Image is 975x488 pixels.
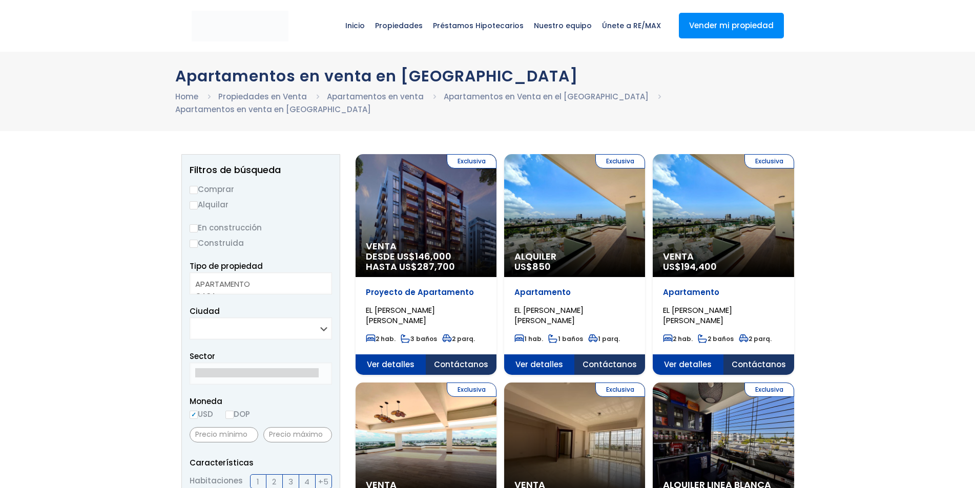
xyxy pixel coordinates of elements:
input: Comprar [190,186,198,194]
span: Moneda [190,395,332,408]
span: Exclusiva [595,383,645,397]
span: US$ [514,260,551,273]
span: Inicio [340,10,370,41]
p: Características [190,456,332,469]
a: Apartamentos en venta [327,91,424,102]
label: DOP [225,408,250,420]
span: 287,700 [417,260,455,273]
label: En construcción [190,221,332,234]
input: USD [190,411,198,419]
label: Alquilar [190,198,332,211]
h2: Filtros de búsqueda [190,165,332,175]
span: 2 baños [698,334,734,343]
label: Comprar [190,183,332,196]
span: +5 [318,475,328,488]
a: Exclusiva Venta DESDE US$146,000 HASTA US$287,700Proyecto de ApartamentoEL [PERSON_NAME] [PERSON_... [356,154,496,375]
span: Alquiler [514,251,635,262]
span: 146,000 [415,250,451,263]
span: HASTA US$ [366,262,486,272]
span: 3 baños [401,334,437,343]
p: Proyecto de Apartamento [366,287,486,298]
span: EL [PERSON_NAME] [PERSON_NAME] [366,305,435,326]
span: Sector [190,351,215,362]
span: 1 [257,475,259,488]
a: Vender mi propiedad [679,13,784,38]
span: Exclusiva [447,383,496,397]
span: 2 [272,475,276,488]
span: Ciudad [190,306,220,316]
span: 4 [304,475,309,488]
span: Únete a RE/MAX [597,10,666,41]
span: EL [PERSON_NAME] [PERSON_NAME] [663,305,732,326]
span: 1 baños [548,334,583,343]
span: 2 hab. [366,334,396,343]
label: Construida [190,237,332,249]
span: 2 parq. [739,334,772,343]
span: Venta [663,251,783,262]
input: Alquilar [190,201,198,209]
p: Apartamento [663,287,783,298]
span: DESDE US$ [366,251,486,272]
h1: Apartamentos en venta en [GEOGRAPHIC_DATA] [175,67,800,85]
a: Home [175,91,198,102]
span: Ver detalles [356,354,426,375]
span: 850 [532,260,551,273]
span: EL [PERSON_NAME] [PERSON_NAME] [514,305,584,326]
a: Exclusiva Venta US$194,400ApartamentoEL [PERSON_NAME] [PERSON_NAME]2 hab.2 baños2 parq. Ver detal... [653,154,794,375]
span: Propiedades [370,10,428,41]
img: remax-metropolitana-logo [192,11,288,41]
span: US$ [663,260,717,273]
span: Contáctanos [426,354,496,375]
input: En construcción [190,224,198,232]
span: Contáctanos [574,354,645,375]
span: 1 hab. [514,334,543,343]
span: Tipo de propiedad [190,261,263,271]
span: Exclusiva [447,154,496,168]
span: 2 hab. [663,334,693,343]
span: Ver detalles [504,354,575,375]
input: Precio máximo [263,427,332,442]
span: Exclusiva [595,154,645,168]
span: 194,400 [681,260,717,273]
a: Exclusiva Alquiler US$850ApartamentoEL [PERSON_NAME] [PERSON_NAME]1 hab.1 baños1 parq. Ver detall... [504,154,645,375]
option: CASA [195,290,319,302]
span: Ver detalles [653,354,723,375]
input: Precio mínimo [190,427,258,442]
option: APARTAMENTO [195,278,319,290]
span: Exclusiva [744,383,794,397]
a: Apartamentos en Venta en el [GEOGRAPHIC_DATA] [444,91,649,102]
input: DOP [225,411,234,419]
a: Propiedades en Venta [218,91,307,102]
span: 2 parq. [442,334,475,343]
span: Venta [366,241,486,251]
a: Apartamentos en venta en [GEOGRAPHIC_DATA] [175,104,371,115]
span: 3 [288,475,293,488]
span: Contáctanos [723,354,794,375]
span: Exclusiva [744,154,794,168]
label: USD [190,408,213,420]
span: Nuestro equipo [529,10,597,41]
input: Construida [190,240,198,248]
p: Apartamento [514,287,635,298]
span: 1 parq. [588,334,620,343]
span: Préstamos Hipotecarios [428,10,529,41]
